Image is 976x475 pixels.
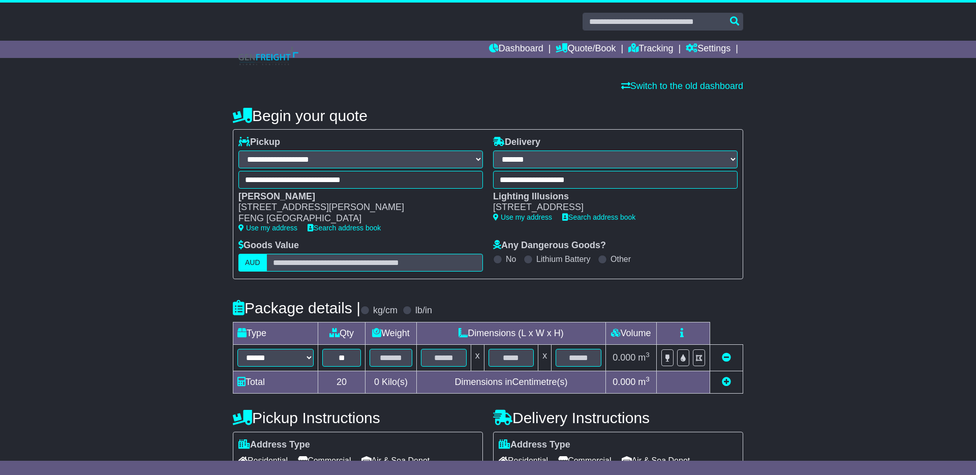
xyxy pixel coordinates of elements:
span: 0.000 [613,377,635,387]
a: Dashboard [489,41,543,58]
a: Settings [686,41,730,58]
span: 0 [374,377,379,387]
a: Add new item [722,377,731,387]
div: [PERSON_NAME] [238,191,473,202]
label: Address Type [499,439,570,451]
span: m [638,377,650,387]
td: Qty [318,322,365,344]
a: Search address book [308,224,381,232]
label: Goods Value [238,240,299,251]
td: 20 [318,371,365,393]
a: Tracking [628,41,673,58]
a: Use my address [493,213,552,221]
td: Dimensions in Centimetre(s) [416,371,605,393]
span: Commercial [298,453,351,468]
td: Dimensions (L x W x H) [416,322,605,344]
td: Total [233,371,318,393]
label: Lithium Battery [536,254,591,264]
a: Remove this item [722,352,731,363]
div: [STREET_ADDRESS][PERSON_NAME] [238,202,473,213]
a: Search address book [562,213,635,221]
span: m [638,352,650,363]
span: Air & Sea Depot [622,453,690,468]
a: Use my address [238,224,297,232]
div: FENG [GEOGRAPHIC_DATA] [238,213,473,224]
a: Quote/Book [556,41,616,58]
td: x [538,344,552,371]
span: Commercial [558,453,611,468]
h4: Delivery Instructions [493,409,743,426]
h4: Pickup Instructions [233,409,483,426]
label: Any Dangerous Goods? [493,240,606,251]
td: Kilo(s) [365,371,417,393]
label: AUD [238,254,267,272]
h4: Package details | [233,300,360,316]
div: Lighting Illusions [493,191,727,202]
label: No [506,254,516,264]
span: Residential [238,453,288,468]
label: Other [611,254,631,264]
label: Pickup [238,137,280,148]
td: x [471,344,484,371]
label: Address Type [238,439,310,451]
td: Weight [365,322,417,344]
span: Residential [499,453,548,468]
sup: 3 [646,375,650,383]
td: Type [233,322,318,344]
h4: Begin your quote [233,107,743,124]
label: kg/cm [373,305,398,316]
a: Switch to the old dashboard [621,81,743,91]
div: [STREET_ADDRESS] [493,202,727,213]
label: Delivery [493,137,540,148]
td: Volume [605,322,656,344]
sup: 3 [646,351,650,359]
label: lb/in [415,305,432,316]
span: Air & Sea Depot [361,453,430,468]
span: 0.000 [613,352,635,363]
